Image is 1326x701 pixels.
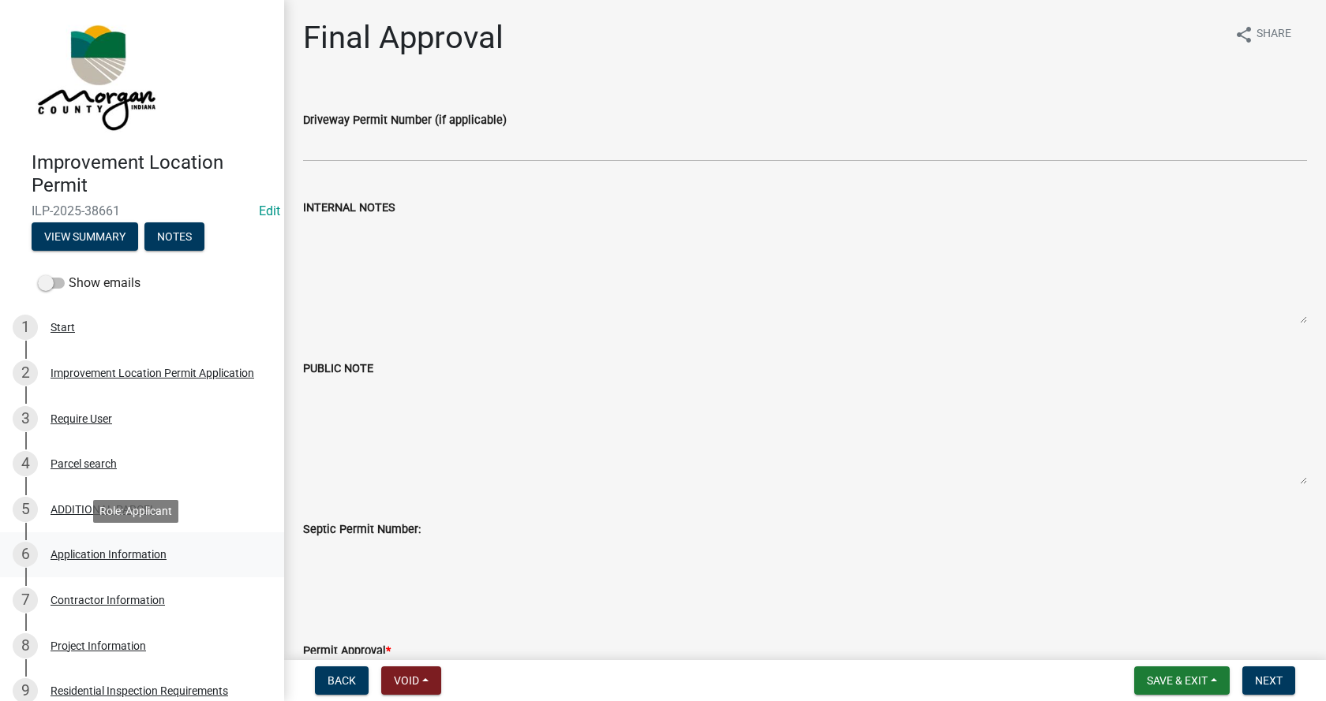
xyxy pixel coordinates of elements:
[13,587,38,613] div: 7
[1255,674,1283,687] span: Next
[32,203,253,218] span: ILP-2025-38661
[144,231,204,244] wm-modal-confirm: Notes
[51,322,75,333] div: Start
[51,504,156,515] div: ADDITIONAL PARCEL
[32,222,138,251] button: View Summary
[1222,19,1304,50] button: shareShare
[51,549,167,560] div: Application Information
[51,685,228,696] div: Residential Inspection Requirements
[381,666,441,695] button: Void
[38,274,140,293] label: Show emails
[13,633,38,658] div: 8
[13,451,38,476] div: 4
[303,115,507,126] label: Driveway Permit Number (if applicable)
[1234,25,1253,44] i: share
[13,497,38,522] div: 5
[303,524,421,535] label: Septic Permit Number:
[51,640,146,651] div: Project Information
[13,360,38,386] div: 2
[303,19,504,57] h1: Final Approval
[259,203,280,218] wm-modal-confirm: Edit Application Number
[13,542,38,567] div: 6
[13,406,38,431] div: 3
[315,666,369,695] button: Back
[51,595,165,606] div: Contractor Information
[394,674,419,687] span: Void
[1134,666,1230,695] button: Save & Exit
[1257,25,1291,44] span: Share
[303,646,391,657] label: Permit Approval
[51,458,117,469] div: Parcel search
[1147,674,1208,687] span: Save & Exit
[303,203,395,214] label: INTERNAL NOTES
[1242,666,1295,695] button: Next
[51,413,112,424] div: Require User
[13,315,38,340] div: 1
[328,674,356,687] span: Back
[303,364,373,375] label: PUBLIC NOTE
[144,222,204,251] button: Notes
[51,367,254,378] div: Improvement Location Permit Application
[32,231,138,244] wm-modal-confirm: Summary
[32,17,159,135] img: Morgan County, Indiana
[32,151,272,197] h4: Improvement Location Permit
[93,500,178,523] div: Role: Applicant
[259,203,280,218] a: Edit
